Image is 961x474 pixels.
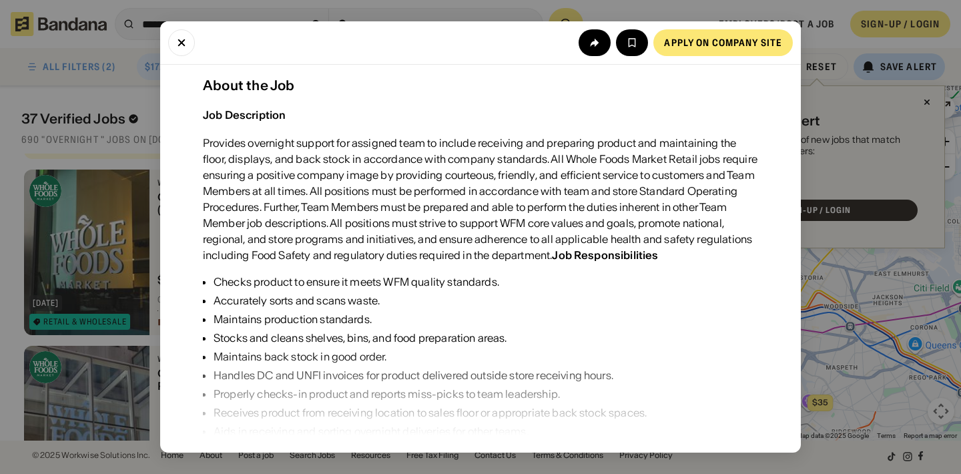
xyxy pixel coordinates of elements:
div: Aids in receiving and sorting overnight deliveries for other teams. [214,423,758,439]
div: Maintains back stock in good order. [214,348,758,365]
div: Properly checks-in product and reports miss-picks to team leadership. [214,386,758,402]
div: Checks product to ensure it meets WFM quality standards. [214,274,758,290]
div: Handles DC and UNFI invoices for product delivered outside store receiving hours. [214,367,758,383]
div: Provides overnight support for assigned team to include receiving and preparing product and maint... [203,135,758,263]
div: Job Description [203,108,286,122]
button: Close [168,29,195,56]
div: Receives product from receiving location to sales floor or appropriate back stock spaces. [214,405,758,421]
div: Maintains production standards. [214,311,758,327]
div: About the Job [203,77,758,93]
div: Apply on company site [664,38,782,47]
div: Stocks and cleans shelves, bins, and food preparation areas. [214,330,758,346]
div: Job Responsibilities [552,248,658,262]
div: Accurately sorts and scans waste. [214,292,758,308]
